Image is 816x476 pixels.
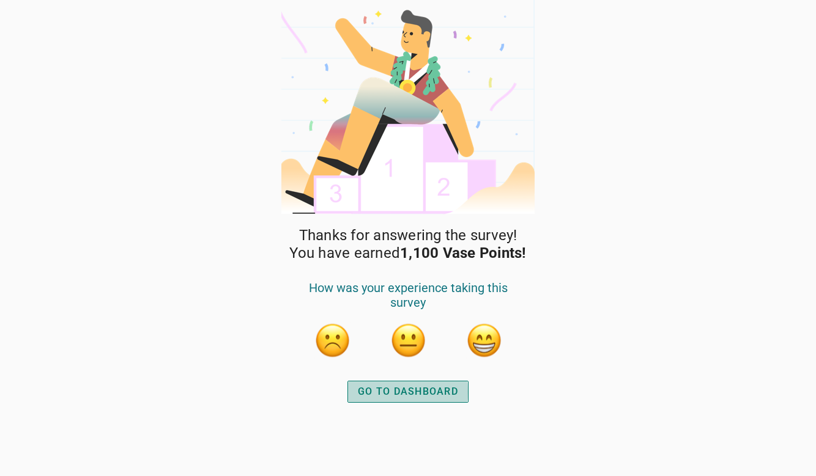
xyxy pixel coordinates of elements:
[400,244,527,262] strong: 1,100 Vase Points!
[358,384,458,399] div: GO TO DASHBOARD
[299,227,517,244] span: Thanks for answering the survey!
[289,244,526,262] span: You have earned
[347,381,469,403] button: GO TO DASHBOARD
[294,280,522,322] div: How was your experience taking this survey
